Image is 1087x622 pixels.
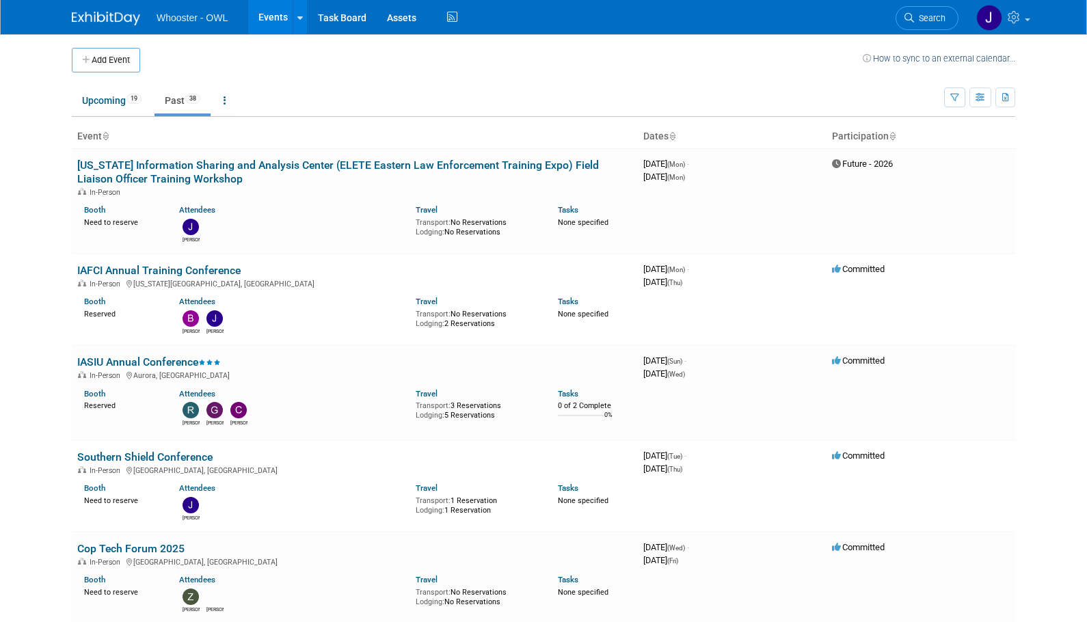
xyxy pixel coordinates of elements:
[416,218,451,227] span: Transport:
[183,605,200,613] div: Zach Artz
[416,496,451,505] span: Transport:
[643,159,689,169] span: [DATE]
[77,355,221,368] a: IASIU Annual Conference
[183,418,200,427] div: Richard Spradley
[84,398,159,411] div: Reserved
[78,280,86,286] img: In-Person Event
[976,5,1002,31] img: John Holsinger
[77,278,632,288] div: [US_STATE][GEOGRAPHIC_DATA], [GEOGRAPHIC_DATA]
[896,6,958,30] a: Search
[84,215,159,228] div: Need to reserve
[832,355,885,366] span: Committed
[558,575,578,584] a: Tasks
[77,556,632,567] div: [GEOGRAPHIC_DATA], [GEOGRAPHIC_DATA]
[72,125,638,148] th: Event
[416,389,438,398] a: Travel
[84,483,105,493] a: Booth
[90,371,124,380] span: In-Person
[687,159,689,169] span: -
[687,542,689,552] span: -
[416,319,444,328] span: Lodging:
[183,310,199,327] img: Blake Stilwell
[604,411,613,430] td: 0%
[102,131,109,141] a: Sort by Event Name
[416,215,537,236] div: No Reservations No Reservations
[77,159,599,185] a: [US_STATE] Information Sharing and Analysis Center (ELETE Eastern Law Enforcement Training Expo) ...
[832,159,893,169] span: Future - 2026
[827,125,1015,148] th: Participation
[206,589,223,605] img: Ronald Lifton
[90,280,124,288] span: In-Person
[183,327,200,335] div: Blake Stilwell
[72,87,152,113] a: Upcoming19
[77,542,185,555] a: Cop Tech Forum 2025
[558,310,608,319] span: None specified
[684,355,686,366] span: -
[667,357,682,365] span: (Sun)
[183,589,199,605] img: Zach Artz
[832,450,885,461] span: Committed
[84,389,105,398] a: Booth
[179,389,215,398] a: Attendees
[84,307,159,319] div: Reserved
[889,131,896,141] a: Sort by Participation Type
[206,327,224,335] div: John Holsinger
[183,513,200,522] div: James Justus
[84,297,105,306] a: Booth
[84,493,159,506] div: Need to reserve
[832,542,885,552] span: Committed
[558,389,578,398] a: Tasks
[416,588,451,597] span: Transport:
[179,205,215,215] a: Attendees
[558,297,578,306] a: Tasks
[84,205,105,215] a: Booth
[183,219,199,235] img: Julia Haber
[643,450,686,461] span: [DATE]
[558,588,608,597] span: None specified
[416,401,451,410] span: Transport:
[90,188,124,197] span: In-Person
[72,12,140,25] img: ExhibitDay
[558,401,632,411] div: 0 of 2 Complete
[77,264,241,277] a: IAFCI Annual Training Conference
[230,418,247,427] div: Clare Louise Southcombe
[667,544,685,552] span: (Wed)
[230,402,247,418] img: Clare Louise Southcombe
[667,161,685,168] span: (Mon)
[78,558,86,565] img: In-Person Event
[77,369,632,380] div: Aurora, [GEOGRAPHIC_DATA]
[643,463,682,474] span: [DATE]
[643,264,689,274] span: [DATE]
[416,411,444,420] span: Lodging:
[416,483,438,493] a: Travel
[179,297,215,306] a: Attendees
[416,228,444,236] span: Lodging:
[416,205,438,215] a: Travel
[643,555,678,565] span: [DATE]
[667,465,682,473] span: (Thu)
[78,188,86,195] img: In-Person Event
[185,94,200,104] span: 38
[84,575,105,584] a: Booth
[183,402,199,418] img: Richard Spradley
[72,48,140,72] button: Add Event
[157,12,228,23] span: Whooster - OWL
[667,174,685,181] span: (Mon)
[206,418,224,427] div: Gary LaFond
[558,496,608,505] span: None specified
[558,483,578,493] a: Tasks
[206,605,224,613] div: Ronald Lifton
[416,307,537,328] div: No Reservations 2 Reservations
[832,264,885,274] span: Committed
[179,575,215,584] a: Attendees
[206,310,223,327] img: John Holsinger
[687,264,689,274] span: -
[416,506,444,515] span: Lodging:
[126,94,142,104] span: 19
[558,205,578,215] a: Tasks
[667,452,682,460] span: (Tue)
[416,398,537,420] div: 3 Reservations 5 Reservations
[90,466,124,475] span: In-Person
[643,172,685,182] span: [DATE]
[416,597,444,606] span: Lodging:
